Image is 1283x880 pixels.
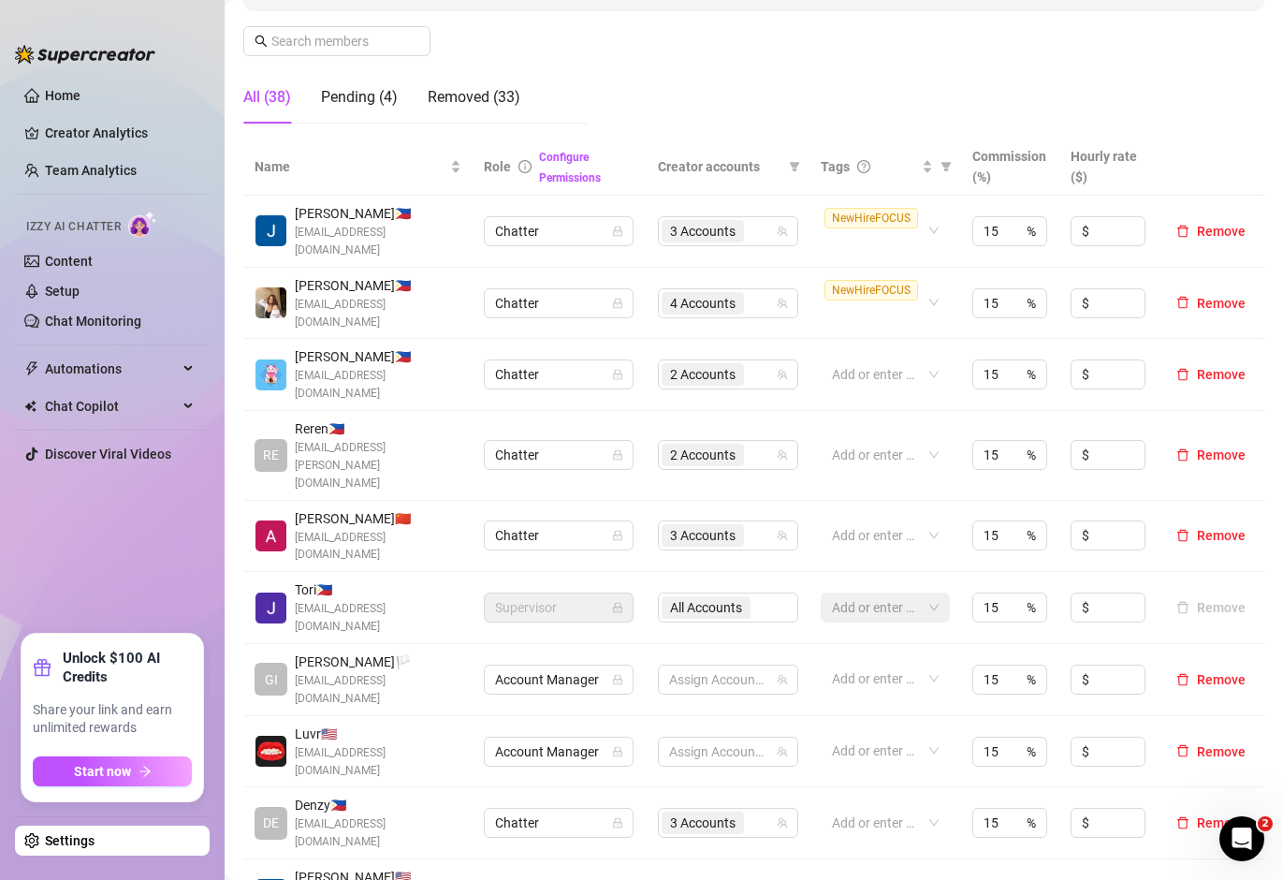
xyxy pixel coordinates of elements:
span: Chatter [495,521,622,550]
span: [EMAIL_ADDRESS][DOMAIN_NAME] [295,600,461,636]
span: filter [937,153,955,181]
a: Configure Permissions [539,151,601,184]
div: Pending (4) [321,86,398,109]
button: Remove [1169,444,1253,466]
div: Removed (33) [428,86,520,109]
span: search [255,35,268,48]
th: Commission (%) [961,139,1059,196]
span: Remove [1197,672,1246,687]
span: [PERSON_NAME] 🇵🇭 [295,346,461,367]
span: 2 Accounts [670,364,736,385]
span: [EMAIL_ADDRESS][DOMAIN_NAME] [295,815,461,851]
span: lock [612,449,623,461]
span: 3 Accounts [670,813,736,833]
span: team [777,674,788,685]
span: gift [33,658,51,677]
input: Search members [271,31,404,51]
span: 2 Accounts [662,444,744,466]
img: Dennise Cantimbuhan [255,287,286,318]
span: Automations [45,354,178,384]
span: [EMAIL_ADDRESS][DOMAIN_NAME] [295,744,461,780]
img: yen mejica [255,359,286,390]
span: [EMAIL_ADDRESS][DOMAIN_NAME] [295,672,461,708]
strong: Unlock $100 AI Credits [63,649,192,686]
span: Share your link and earn unlimited rewards [33,701,192,738]
span: [EMAIL_ADDRESS][DOMAIN_NAME] [295,296,461,331]
span: lock [612,530,623,541]
span: team [777,369,788,380]
span: Account Manager [495,738,622,766]
span: 2 [1258,816,1273,831]
a: Discover Viral Videos [45,447,171,462]
span: Remove [1197,296,1246,311]
span: Izzy AI Chatter [26,218,121,236]
span: 4 Accounts [662,292,744,315]
iframe: Intercom live chat [1219,816,1264,861]
button: Remove [1169,812,1253,834]
span: Role [484,159,511,174]
span: 3 Accounts [662,524,744,547]
span: filter [940,161,952,172]
span: [EMAIL_ADDRESS][DOMAIN_NAME] [295,367,461,403]
span: DE [263,813,279,833]
span: lock [612,602,623,613]
span: lock [612,298,623,309]
button: Remove [1169,363,1253,386]
span: delete [1176,296,1189,309]
span: Chatter [495,217,622,245]
img: Luvr [255,736,286,767]
button: Remove [1169,668,1253,691]
a: Chat Monitoring [45,314,141,329]
span: Reren 🇵🇭 [295,418,461,439]
th: Hourly rate ($) [1059,139,1158,196]
button: Remove [1169,292,1253,315]
span: Chatter [495,360,622,389]
span: Remove [1197,224,1246,239]
span: Tori 🇵🇭 [295,579,461,600]
a: Content [45,254,93,269]
span: delete [1176,368,1189,381]
a: Settings [45,833,95,848]
span: lock [612,746,623,757]
a: Setup [45,284,80,299]
span: [PERSON_NAME] 🇵🇭 [295,275,461,296]
span: team [777,530,788,541]
span: 3 Accounts [670,221,736,242]
span: info-circle [518,160,532,173]
span: [EMAIL_ADDRESS][PERSON_NAME][DOMAIN_NAME] [295,439,461,492]
a: Creator Analytics [45,118,195,148]
button: Remove [1169,220,1253,242]
span: Chat Copilot [45,391,178,421]
span: delete [1176,673,1189,686]
span: [EMAIL_ADDRESS][DOMAIN_NAME] [295,529,461,565]
span: team [777,226,788,237]
span: arrow-right [139,765,152,778]
span: Chatter [495,289,622,317]
span: thunderbolt [24,361,39,376]
span: [PERSON_NAME] 🇵🇭 [295,203,461,224]
a: Team Analytics [45,163,137,178]
span: team [777,817,788,829]
span: Account Manager [495,666,622,694]
img: Tori [255,593,286,623]
img: AI Chatter [128,211,157,238]
div: All (38) [243,86,291,109]
span: delete [1176,529,1189,542]
span: Chatter [495,809,622,837]
span: Luvr 🇺🇸 [295,724,461,744]
span: Remove [1197,447,1246,462]
span: GI [265,669,278,690]
img: John Jacob Caneja [255,215,286,246]
span: [PERSON_NAME] 🏳️ [295,652,461,672]
button: Remove [1169,596,1253,619]
span: delete [1176,448,1189,462]
span: 2 Accounts [662,363,744,386]
span: NewHireFOCUS [824,208,918,228]
span: Creator accounts [658,156,781,177]
span: Name [255,156,446,177]
span: lock [612,226,623,237]
span: Remove [1197,744,1246,759]
span: Remove [1197,367,1246,382]
span: Denzy 🇵🇭 [295,795,461,815]
span: team [777,746,788,757]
